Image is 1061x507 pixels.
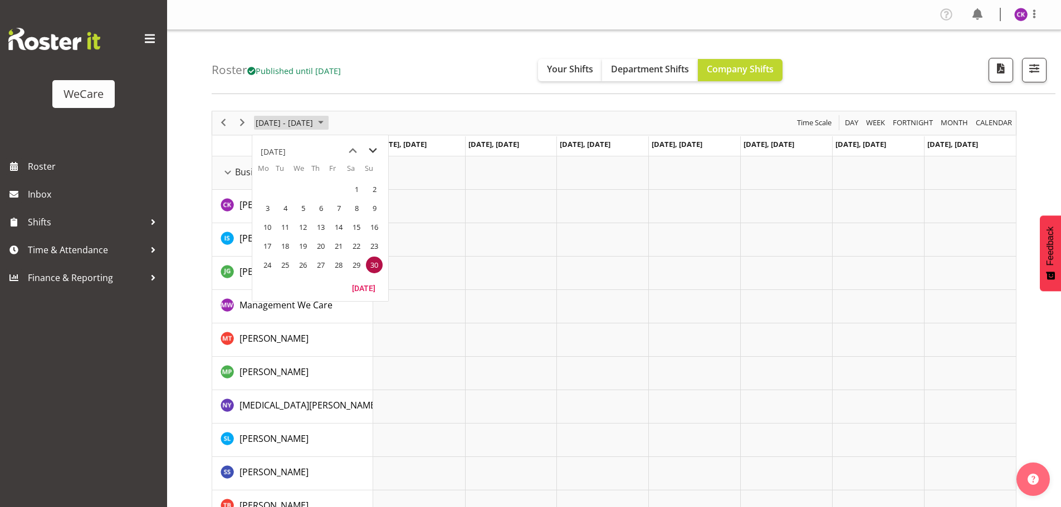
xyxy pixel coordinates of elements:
th: Su [365,163,383,180]
span: Monday, June 3, 2024 [259,200,276,216]
span: [DATE], [DATE] [652,139,702,149]
img: Rosterit website logo [8,28,100,50]
button: Time Scale [795,116,834,130]
span: [DATE], [DATE] [376,139,427,149]
span: Friday, June 21, 2024 [330,238,347,254]
span: [PERSON_NAME] [239,199,309,211]
a: Management We Care [239,298,333,312]
a: [PERSON_NAME] [239,465,309,479]
span: Company Shifts [707,63,774,75]
button: June 2024 [254,116,329,130]
span: Sunday, June 23, 2024 [366,238,383,254]
span: Wednesday, June 5, 2024 [295,200,311,216]
td: Isabel Simcox resource [212,223,373,257]
span: Saturday, June 8, 2024 [348,200,365,216]
span: Department Shifts [611,63,689,75]
a: [PERSON_NAME] [239,232,309,245]
td: Chloe Kim resource [212,190,373,223]
span: Roster [28,158,162,175]
button: Today [345,280,383,296]
div: WeCare [63,86,104,102]
div: previous period [214,111,233,135]
td: Janine Grundler resource [212,257,373,290]
span: Inbox [28,186,162,203]
a: [PERSON_NAME] [239,198,309,211]
button: Download a PDF of the roster according to the set date range. [989,58,1013,82]
span: Wednesday, June 19, 2024 [295,238,311,254]
span: [DATE], [DATE] [927,139,978,149]
span: Saturday, June 22, 2024 [348,238,365,254]
span: Monday, June 24, 2024 [259,257,276,273]
a: [PERSON_NAME] [239,432,309,445]
span: Sunday, June 30, 2024 [366,257,383,273]
span: Feedback [1045,227,1055,265]
span: Tuesday, June 18, 2024 [277,238,294,254]
span: Thursday, June 6, 2024 [312,200,329,216]
span: Friday, June 28, 2024 [330,257,347,273]
div: next period [233,111,252,135]
th: Tu [276,163,294,180]
span: Month [940,116,969,130]
button: next month [363,141,383,161]
button: Timeline Day [843,116,860,130]
span: [DATE], [DATE] [468,139,519,149]
td: Management We Care resource [212,290,373,323]
button: Department Shifts [602,59,698,81]
span: Business Support Office [235,165,336,179]
span: Saturday, June 1, 2024 [348,181,365,198]
th: Fr [329,163,347,180]
span: Thursday, June 13, 2024 [312,219,329,235]
span: Saturday, June 29, 2024 [348,257,365,273]
th: Sa [347,163,365,180]
span: [DATE], [DATE] [560,139,610,149]
td: Michelle Thomas resource [212,323,373,357]
span: Fortnight [892,116,934,130]
span: Tuesday, June 4, 2024 [277,200,294,216]
button: Month [974,116,1014,130]
a: [MEDICAL_DATA][PERSON_NAME] [239,398,378,412]
span: Friday, June 14, 2024 [330,219,347,235]
img: help-xxl-2.png [1028,474,1039,485]
td: Nikita Yates resource [212,390,373,424]
span: [DATE], [DATE] [744,139,794,149]
span: Monday, June 10, 2024 [259,219,276,235]
button: Timeline Month [939,116,970,130]
span: Sunday, June 2, 2024 [366,181,383,198]
button: Previous [216,116,231,130]
span: Shifts [28,214,145,230]
div: title [261,141,286,163]
span: calendar [975,116,1013,130]
span: [DATE] - [DATE] [255,116,314,130]
th: Th [311,163,329,180]
span: Monday, June 17, 2024 [259,238,276,254]
span: Day [844,116,859,130]
span: Thursday, June 20, 2024 [312,238,329,254]
span: Published until [DATE] [247,65,341,76]
span: Wednesday, June 12, 2024 [295,219,311,235]
button: Company Shifts [698,59,783,81]
span: Friday, June 7, 2024 [330,200,347,216]
td: Sarah Lamont resource [212,424,373,457]
a: [PERSON_NAME] [239,365,309,378]
button: Feedback - Show survey [1040,215,1061,291]
button: Next [235,116,250,130]
button: Filter Shifts [1022,58,1047,82]
button: Fortnight [891,116,935,130]
button: previous month [343,141,363,161]
span: [PERSON_NAME] [239,466,309,478]
span: Your Shifts [547,63,593,75]
img: chloe-kim10479.jpg [1014,8,1028,21]
span: Management We Care [239,299,333,311]
a: [PERSON_NAME] [239,332,309,345]
span: [PERSON_NAME] [239,265,309,278]
span: Finance & Reporting [28,269,145,286]
td: Business Support Office resource [212,156,373,190]
span: Time & Attendance [28,242,145,258]
span: [PERSON_NAME] [239,432,309,445]
span: [MEDICAL_DATA][PERSON_NAME] [239,399,378,411]
span: Sunday, June 16, 2024 [366,219,383,235]
th: Mo [258,163,276,180]
button: Timeline Week [864,116,887,130]
h4: Roster [212,63,341,76]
